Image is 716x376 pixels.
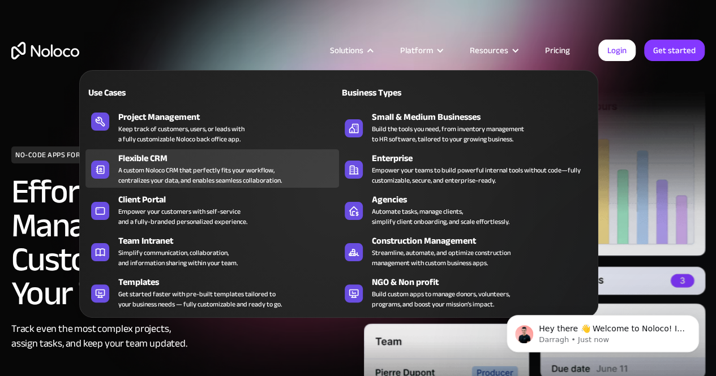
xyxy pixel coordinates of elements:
[118,248,238,268] div: Simplify communication, collaboration, and information sharing within your team.
[339,86,461,100] div: Business Types
[372,165,586,185] div: Empower your teams to build powerful internal tools without code—fully customizable, secure, and ...
[372,110,597,124] div: Small & Medium Businesses
[490,291,716,370] iframe: Intercom notifications message
[11,42,79,59] a: home
[372,275,597,289] div: NGO & Non profit
[339,108,592,146] a: Small & Medium BusinessesBuild the tools you need, from inventory managementto HR software, tailo...
[118,193,344,206] div: Client Portal
[118,165,282,185] div: A custom Noloco CRM that perfectly fits your workflow, centralizes your data, and enables seamles...
[85,273,338,312] a: TemplatesGet started faster with pre-built templates tailored toyour business needs — fully custo...
[470,43,508,58] div: Resources
[85,79,338,105] a: Use Cases
[85,108,338,146] a: Project ManagementKeep track of customers, users, or leads witha fully customizable Noloco back o...
[372,152,597,165] div: Enterprise
[456,43,531,58] div: Resources
[372,193,597,206] div: Agencies
[85,149,338,188] a: Flexible CRMA custom Noloco CRM that perfectly fits your workflow,centralizes your data, and enab...
[386,43,456,58] div: Platform
[330,43,363,58] div: Solutions
[531,43,584,58] a: Pricing
[372,248,511,268] div: Streamline, automate, and optimize construction management with custom business apps.
[118,289,282,309] div: Get started faster with pre-built templates tailored to your business needs — fully customizable ...
[118,234,344,248] div: Team Intranet
[118,275,344,289] div: Templates
[339,191,592,229] a: AgenciesAutomate tasks, manage clients,simplify client onboarding, and scale effortlessly.
[339,273,592,312] a: NGO & Non profitBuild custom apps to manage donors, volunteers,programs, and boost your mission’s...
[118,110,344,124] div: Project Management
[644,40,705,61] a: Get started
[11,146,166,163] h1: NO-CODE APPS FOR PROJECT MANAGEMENT
[316,43,386,58] div: Solutions
[85,191,338,229] a: Client PortalEmpower your customers with self-serviceand a fully-branded personalized experience.
[339,232,592,270] a: Construction ManagementStreamline, automate, and optimize constructionmanagement with custom busi...
[118,124,245,144] div: Keep track of customers, users, or leads with a fully customizable Noloco back office app.
[79,54,598,318] nav: Solutions
[339,79,592,105] a: Business Types
[11,322,353,351] div: Track even the most complex projects, assign tasks, and keep your team updated.
[85,232,338,270] a: Team IntranetSimplify communication, collaboration,and information sharing within your team.
[372,289,510,309] div: Build custom apps to manage donors, volunteers, programs, and boost your mission’s impact.
[118,206,247,227] div: Empower your customers with self-service and a fully-branded personalized experience.
[598,40,636,61] a: Login
[400,43,433,58] div: Platform
[118,152,344,165] div: Flexible CRM
[372,234,597,248] div: Construction Management
[372,124,524,144] div: Build the tools you need, from inventory management to HR software, tailored to your growing busi...
[85,86,208,100] div: Use Cases
[339,149,592,188] a: EnterpriseEmpower your teams to build powerful internal tools without code—fully customizable, se...
[11,175,353,310] h2: Effortless Project Management Apps, Custom-Built for Your Team’s Success
[372,206,509,227] div: Automate tasks, manage clients, simplify client onboarding, and scale effortlessly.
